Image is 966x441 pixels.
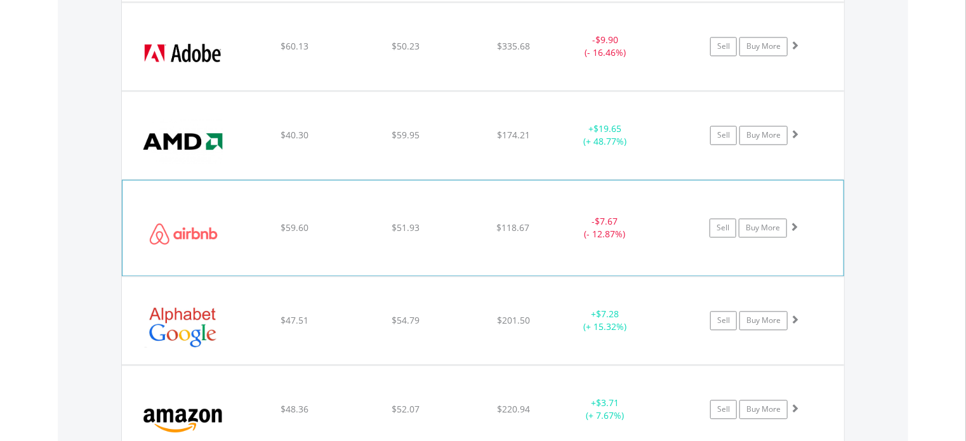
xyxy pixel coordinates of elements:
[710,219,736,238] a: Sell
[596,397,619,409] span: $3.71
[497,41,530,53] span: $335.68
[557,397,653,423] div: + (+ 7.67%)
[392,315,420,327] span: $54.79
[596,308,619,320] span: $7.28
[557,308,653,334] div: + (+ 15.32%)
[281,41,308,53] span: $60.13
[281,222,308,234] span: $59.60
[710,37,737,56] a: Sell
[593,123,621,135] span: $19.65
[497,222,530,234] span: $118.67
[281,129,308,142] span: $40.30
[128,108,237,176] img: EQU.US.AMD.png
[129,197,238,273] img: EQU.US.ABNB.png
[557,34,653,60] div: - (- 16.46%)
[281,315,308,327] span: $47.51
[557,216,652,241] div: - (- 12.87%)
[392,129,420,142] span: $59.95
[739,37,788,56] a: Buy More
[497,315,530,327] span: $201.50
[392,222,420,234] span: $51.93
[710,400,737,419] a: Sell
[739,312,788,331] a: Buy More
[557,123,653,148] div: + (+ 48.77%)
[128,19,237,88] img: EQU.US.ADBE.png
[595,34,618,46] span: $9.90
[710,312,737,331] a: Sell
[392,404,420,416] span: $52.07
[497,404,530,416] span: $220.94
[595,216,618,228] span: $7.67
[739,219,787,238] a: Buy More
[739,126,788,145] a: Buy More
[128,293,237,362] img: EQU.US.GOOG.png
[710,126,737,145] a: Sell
[281,404,308,416] span: $48.36
[497,129,530,142] span: $174.21
[392,41,420,53] span: $50.23
[739,400,788,419] a: Buy More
